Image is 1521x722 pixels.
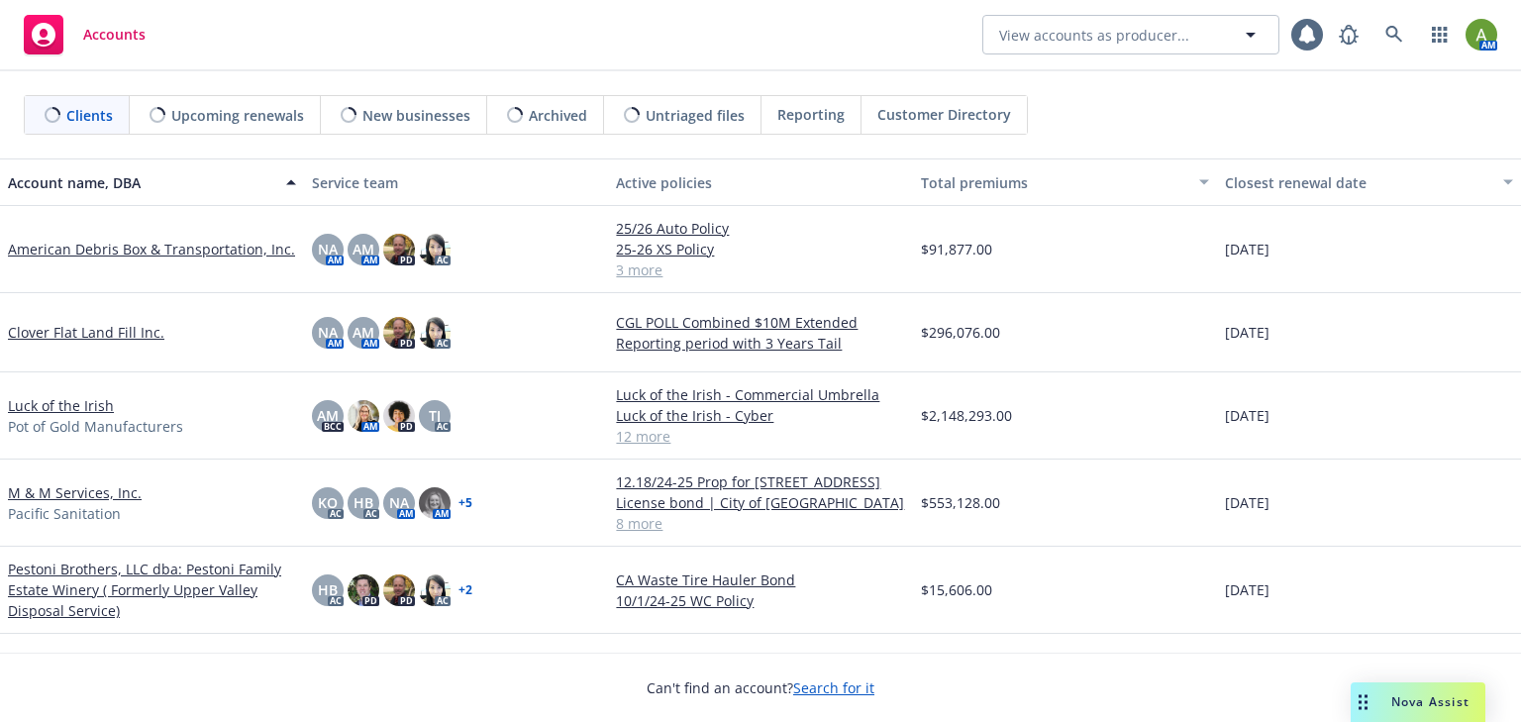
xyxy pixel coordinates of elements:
[616,569,904,590] a: CA Waste Tire Hauler Bond
[66,105,113,126] span: Clients
[921,579,992,600] span: $15,606.00
[8,559,296,621] a: Pestoni Brothers, LLC dba: Pestoni Family Estate Winery ( Formerly Upper Valley Disposal Service)
[419,574,451,606] img: photo
[312,172,600,193] div: Service team
[348,574,379,606] img: photo
[616,384,904,405] a: Luck of the Irish - Commercial Umbrella
[383,574,415,606] img: photo
[317,405,339,426] span: AM
[1225,492,1269,513] span: [DATE]
[921,492,1000,513] span: $553,128.00
[921,405,1012,426] span: $2,148,293.00
[608,158,912,206] button: Active policies
[921,239,992,259] span: $91,877.00
[921,322,1000,343] span: $296,076.00
[8,322,164,343] a: Clover Flat Land Fill Inc.
[353,322,374,343] span: AM
[616,259,904,280] a: 3 more
[1225,579,1269,600] span: [DATE]
[1225,239,1269,259] span: [DATE]
[8,239,295,259] a: American Debris Box & Transportation, Inc.
[1225,322,1269,343] span: [DATE]
[913,158,1217,206] button: Total premiums
[458,497,472,509] a: + 5
[616,471,904,492] a: 12.18/24-25 Prop for [STREET_ADDRESS]
[999,25,1189,46] span: View accounts as producer...
[793,678,874,697] a: Search for it
[389,492,409,513] span: NA
[1351,682,1485,722] button: Nova Assist
[458,584,472,596] a: + 2
[83,27,146,43] span: Accounts
[419,234,451,265] img: photo
[877,104,1011,125] span: Customer Directory
[616,513,904,534] a: 8 more
[529,105,587,126] span: Archived
[304,158,608,206] button: Service team
[616,239,904,259] a: 25-26 XS Policy
[429,405,441,426] span: TJ
[777,104,845,125] span: Reporting
[354,492,373,513] span: HB
[616,312,904,354] a: CGL POLL Combined $10M Extended Reporting period with 3 Years Tail
[1225,172,1491,193] div: Closest renewal date
[616,218,904,239] a: 25/26 Auto Policy
[1225,405,1269,426] span: [DATE]
[318,579,338,600] span: HB
[1329,15,1369,54] a: Report a Bug
[318,492,338,513] span: KO
[16,7,153,62] a: Accounts
[318,239,338,259] span: NA
[318,322,338,343] span: NA
[362,105,470,126] span: New businesses
[646,105,745,126] span: Untriaged files
[353,239,374,259] span: AM
[419,317,451,349] img: photo
[616,590,904,611] a: 10/1/24-25 WC Policy
[1466,19,1497,51] img: photo
[1391,693,1470,710] span: Nova Assist
[348,400,379,432] img: photo
[616,426,904,447] a: 12 more
[616,405,904,426] a: Luck of the Irish - Cyber
[1420,15,1460,54] a: Switch app
[8,395,114,416] a: Luck of the Irish
[171,105,304,126] span: Upcoming renewals
[616,492,904,513] a: License bond | City of [GEOGRAPHIC_DATA]
[8,482,142,503] a: M & M Services, Inc.
[8,503,121,524] span: Pacific Sanitation
[8,416,183,437] span: Pot of Gold Manufacturers
[1351,682,1375,722] div: Drag to move
[1374,15,1414,54] a: Search
[647,677,874,698] span: Can't find an account?
[1217,158,1521,206] button: Closest renewal date
[8,172,274,193] div: Account name, DBA
[383,400,415,432] img: photo
[921,172,1187,193] div: Total premiums
[383,317,415,349] img: photo
[383,234,415,265] img: photo
[982,15,1279,54] button: View accounts as producer...
[419,487,451,519] img: photo
[616,172,904,193] div: Active policies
